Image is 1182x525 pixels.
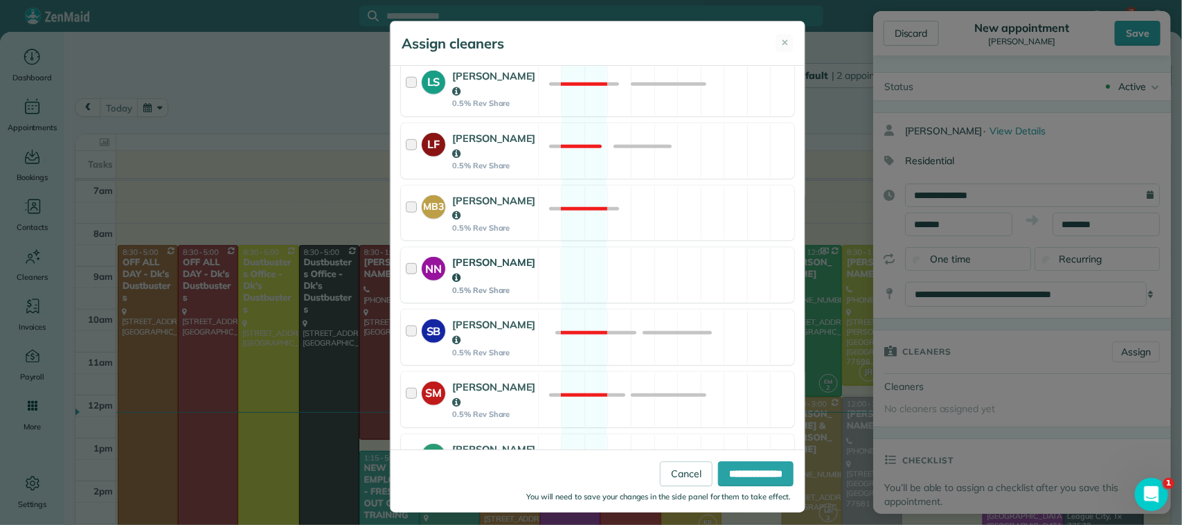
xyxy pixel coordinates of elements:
[452,443,536,471] strong: [PERSON_NAME]
[452,256,536,284] strong: [PERSON_NAME]
[452,194,536,222] strong: [PERSON_NAME]
[452,132,536,160] strong: [PERSON_NAME]
[452,69,536,98] strong: [PERSON_NAME]
[452,348,536,357] strong: 0.5% Rev Share
[452,318,536,346] strong: [PERSON_NAME]
[422,133,445,153] strong: LF
[422,382,445,402] strong: SM
[1163,478,1174,489] span: 1
[526,492,791,501] small: You will need to save your changes in the side panel for them to take effect.
[422,71,445,91] strong: LS
[781,36,789,50] span: ✕
[452,380,536,409] strong: [PERSON_NAME]
[422,319,445,339] strong: SB
[452,223,536,233] strong: 0.5% Rev Share
[1135,478,1168,511] iframe: Intercom live chat
[422,257,445,277] strong: NN
[422,195,445,214] strong: MB3
[452,409,536,419] strong: 0.5% Rev Share
[660,461,713,486] a: Cancel
[452,161,536,170] strong: 0.5% Rev Share
[402,34,504,53] h5: Assign cleaners
[422,444,445,464] strong: SP
[452,98,536,108] strong: 0.5% Rev Share
[452,285,536,295] strong: 0.5% Rev Share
